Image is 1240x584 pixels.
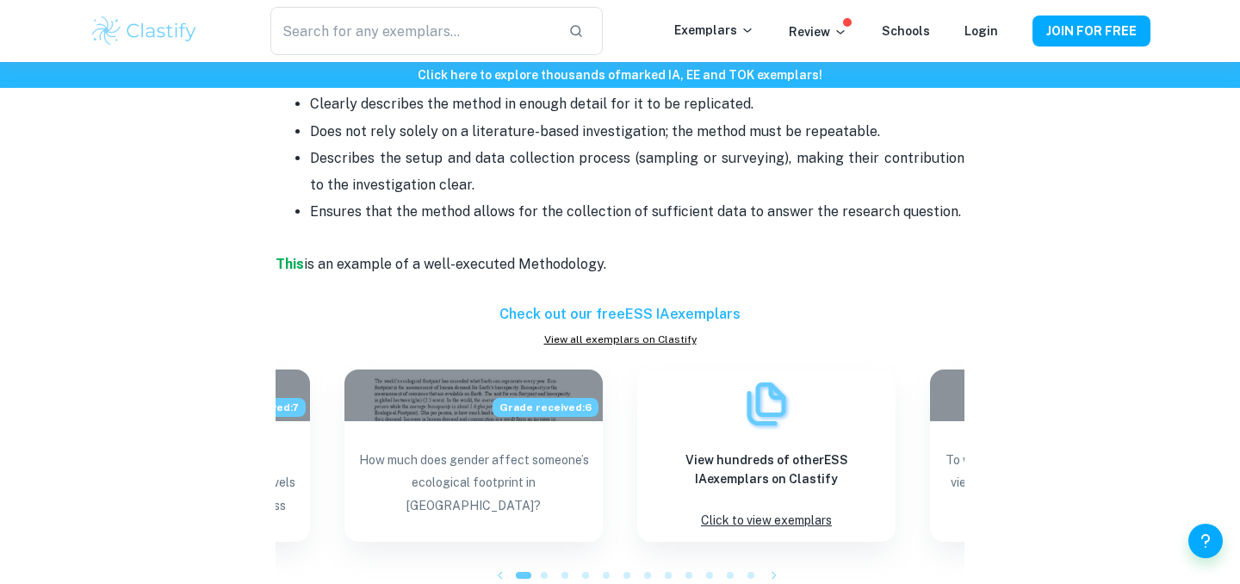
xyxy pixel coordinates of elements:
[882,24,930,38] a: Schools
[651,450,882,488] h6: View hundreds of other ESS IA exemplars on Clastify
[358,449,589,525] p: How much does gender affect someone’s ecological footprint in [GEOGRAPHIC_DATA]?
[930,370,1188,542] a: Blog exemplar: To what extent does gender affect one’s To what extent does gender affect one’s vi...
[674,21,754,40] p: Exemplars
[789,22,847,41] p: Review
[276,304,964,325] h6: Check out our free ESS IA exemplars
[493,398,598,417] span: Grade received: 6
[276,332,964,347] a: View all exemplars on Clastify
[637,370,896,542] a: ExemplarsView hundreds of otherESS IAexemplars on ClastifyClick to view exemplars
[3,65,1237,84] h6: Click here to explore thousands of marked IA, EE and TOK exemplars !
[276,256,304,272] a: This
[310,199,964,252] p: Ensures that the method allows for the collection of sufficient data to answer the research quest...
[344,370,603,542] a: Blog exemplar: How much does gender affect someone’s ecGrade received:6How much does gender affec...
[270,7,555,55] input: Search for any exemplars...
[741,378,792,430] img: Exemplars
[310,119,964,145] p: Does not rely solely on a literature-based investigation; the method must be repeatable.
[310,146,964,198] p: Describes the setup and data collection process (sampling or surveying), making their contributio...
[1032,16,1150,47] button: JOIN FOR FREE
[304,256,606,272] span: is an example of a well-executed Methodology.
[964,24,998,38] a: Login
[310,91,964,117] p: Clearly describes the method in enough detail for it to be replicated.
[1188,524,1223,558] button: Help and Feedback
[90,14,199,48] img: Clastify logo
[944,449,1175,525] p: To what extent does gender affect one’s view of climate change’s existence and the threat it pose...
[701,509,832,532] p: Click to view exemplars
